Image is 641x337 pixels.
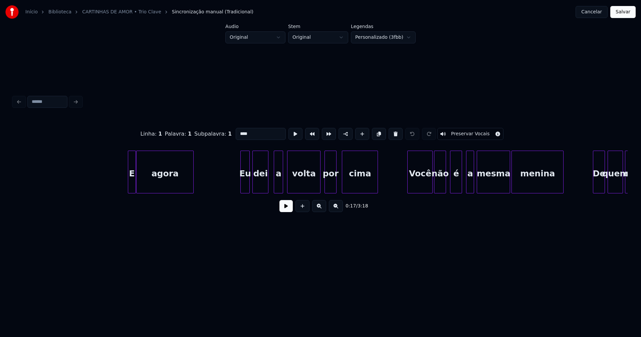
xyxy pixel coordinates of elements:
a: Biblioteca [48,9,71,15]
div: / [346,203,362,209]
span: 1 [228,131,232,137]
button: Cancelar [576,6,608,18]
nav: breadcrumb [25,9,253,15]
div: Palavra : [165,130,191,138]
a: CARTINHAS DE AMOR • Trio Clave [82,9,161,15]
span: 0:17 [346,203,356,209]
label: Stem [288,24,348,29]
span: 1 [188,131,192,137]
div: Subpalavra : [194,130,232,138]
img: youka [5,5,19,19]
button: Toggle [437,128,503,140]
a: Início [25,9,38,15]
div: Linha : [140,130,162,138]
button: Salvar [610,6,636,18]
span: Sincronização manual (Tradicional) [172,9,253,15]
label: Áudio [225,24,285,29]
span: 3:18 [358,203,368,209]
label: Legendas [351,24,416,29]
span: 1 [158,131,162,137]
